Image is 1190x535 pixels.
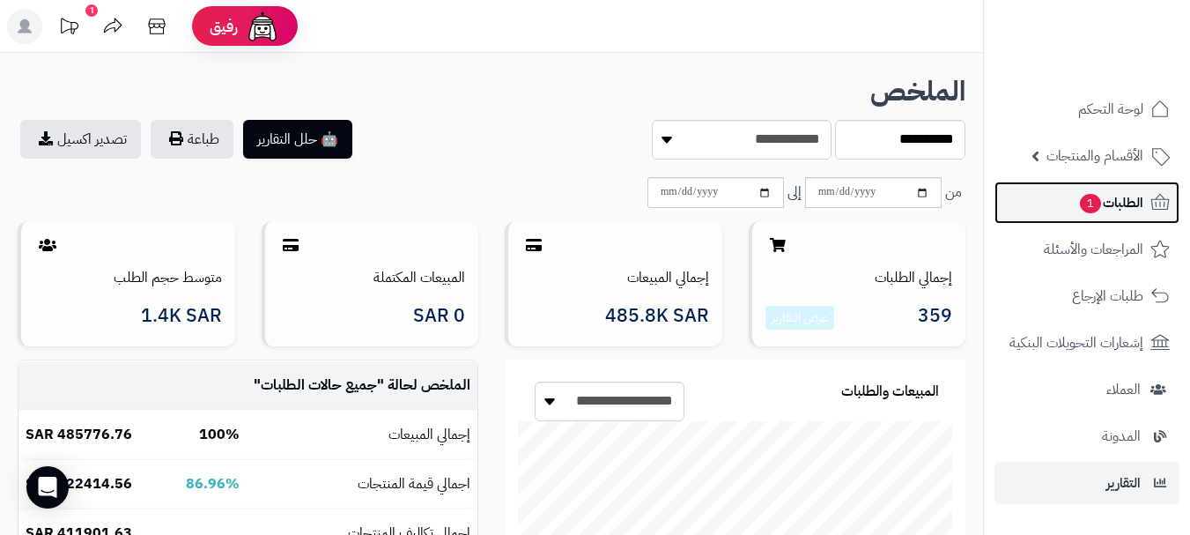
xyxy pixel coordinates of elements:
button: طباعة [151,120,233,159]
span: العملاء [1106,377,1141,402]
span: المدونة [1102,424,1141,449]
span: المراجعات والأسئلة [1044,237,1143,262]
b: 100% [199,424,240,445]
span: إشعارات التحويلات البنكية [1009,331,1143,355]
a: متوسط حجم الطلب [114,267,222,288]
a: تصدير اكسيل [20,120,141,159]
a: المراجعات والأسئلة [994,228,1179,271]
div: 1 [85,4,98,17]
a: الطلبات1 [994,182,1179,224]
td: اجمالي قيمة المنتجات [247,460,477,509]
span: 1 [1080,194,1102,214]
img: logo-2.png [1070,41,1173,78]
img: ai-face.png [245,9,280,44]
td: الملخص لحالة " " [247,361,477,410]
a: طلبات الإرجاع [994,275,1179,317]
button: 🤖 حلل التقارير [243,120,352,159]
span: جميع حالات الطلبات [261,375,377,396]
span: 1.4K SAR [141,306,222,326]
b: الملخص [870,71,965,112]
b: 485776.76 SAR [26,424,132,445]
span: 0 SAR [413,306,465,326]
a: المبيعات المكتملة [373,267,465,288]
a: لوحة التحكم [994,88,1179,130]
span: 485.8K SAR [605,306,709,326]
h3: المبيعات والطلبات [841,384,939,400]
span: رفيق [210,16,238,37]
a: العملاء [994,368,1179,411]
b: 86.96% [186,473,240,494]
b: 422414.56 SAR [26,473,132,494]
span: من [945,182,962,203]
span: طلبات الإرجاع [1072,284,1143,308]
span: التقارير [1106,471,1141,495]
a: المدونة [994,415,1179,457]
a: إجمالي الطلبات [875,267,952,288]
a: إجمالي المبيعات [627,267,709,288]
a: عرض التقارير [772,308,828,327]
span: 359 [918,306,952,331]
div: Open Intercom Messenger [26,466,69,509]
span: الأقسام والمنتجات [1046,144,1143,168]
td: إجمالي المبيعات [247,411,477,459]
a: التقارير [994,462,1179,504]
a: إشعارات التحويلات البنكية [994,322,1179,364]
span: إلى [787,182,802,203]
span: الطلبات [1078,190,1143,215]
a: تحديثات المنصة [47,9,91,48]
span: لوحة التحكم [1078,97,1143,122]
